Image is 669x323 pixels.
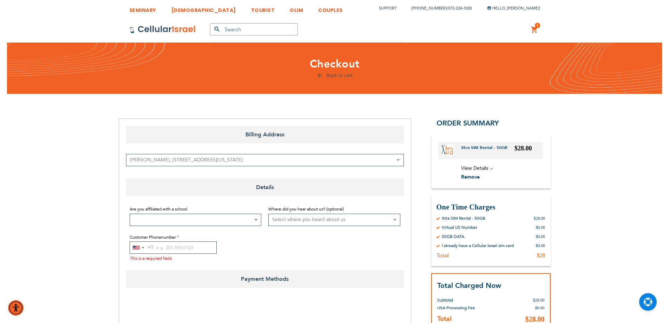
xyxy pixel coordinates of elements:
div: Virtual US Number [442,225,477,230]
li: / [405,3,472,13]
span: 1 [536,23,539,28]
div: $0.00 [536,243,545,248]
div: Accessibility Menu [8,300,24,316]
span: Billing Address [126,126,404,143]
a: SEMINARY [129,2,156,15]
img: Xtra SIM Rental - 50GB [441,144,453,156]
h3: One Time Charges [437,202,545,212]
div: 50GB DATA [442,234,464,239]
span: $28.00 [525,315,545,323]
a: [PHONE_NUMBER] [412,6,447,11]
span: View Details [461,165,488,172]
div: $0.00 [536,234,545,239]
a: Xtra SIM Rental - 50GB [461,145,513,156]
span: Where did you hear about us? (optional) [268,206,344,212]
th: Subtotal [437,291,492,304]
span: Remove [461,174,480,180]
span: Customer Phonenumber [130,234,176,240]
div: I already have a Cellular Israel sim card [442,243,514,248]
a: [DEMOGRAPHIC_DATA] [171,2,236,15]
button: Selected country [130,242,153,253]
span: Payment Methods [126,270,404,288]
span: Details [126,179,404,196]
a: 072-224-3300 [448,6,472,11]
span: This is a required field. [130,256,172,261]
span: $28.00 [514,145,532,152]
input: e.g. 201-555-0123 [130,241,217,254]
a: Support [379,6,396,11]
a: Back to cart [316,72,353,79]
a: COUPLES [318,2,343,15]
span: Are you affiliated with a school [130,206,187,212]
a: 1 [531,26,538,34]
div: $28.00 [534,215,545,221]
a: TOURIST [251,2,275,15]
span: Checkout [310,57,360,71]
div: $28 [537,252,545,259]
a: OLIM [290,2,303,15]
span: Hello, [PERSON_NAME]! [487,6,540,11]
span: $0.00 [535,305,545,310]
img: Cellular Israel Logo [129,25,196,34]
div: +1 [147,243,153,252]
strong: Total Charged Now [437,281,501,290]
div: $0.00 [536,225,545,230]
span: Order Summary [437,118,499,128]
span: USA Processing Fee [437,305,475,311]
input: Search [210,23,298,35]
span: $28.00 [533,298,545,303]
div: Xtra SIM Rental - 50GB [442,215,485,221]
div: Total [437,252,449,259]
